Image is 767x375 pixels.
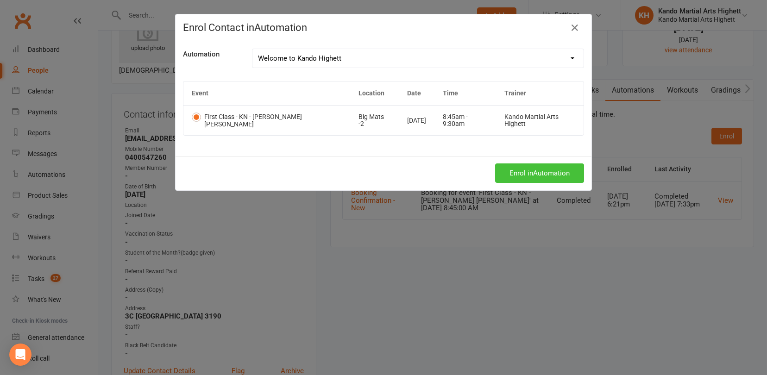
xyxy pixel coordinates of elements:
th: Time [434,81,497,105]
label: Automation [183,49,220,60]
div: Open Intercom Messenger [9,344,31,366]
th: Event [183,81,350,105]
td: 8:45am - 9:30am [434,105,497,135]
th: Date [399,81,434,105]
th: Trainer [496,81,584,105]
th: Location [350,81,398,105]
button: Enrol inAutomation [495,163,584,183]
td: Kando Martial Arts Highett [496,105,584,135]
span: First Class - KN - [PERSON_NAME] [PERSON_NAME] [204,113,342,128]
td: [DATE] [399,105,434,135]
td: Big Mats -2 [350,105,398,135]
h4: Enrol Contact in Automation [183,22,584,33]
